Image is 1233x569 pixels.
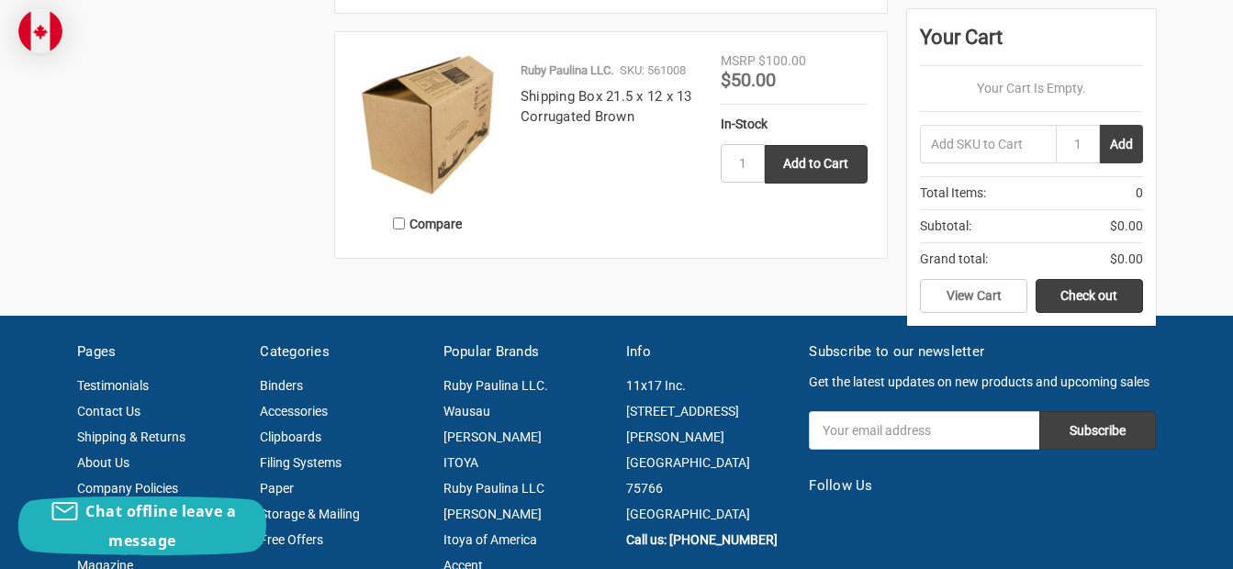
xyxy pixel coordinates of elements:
[443,532,537,547] a: Itoya of America
[521,88,692,126] a: Shipping Box 21.5 x 12 x 13 Corrugated Brown
[626,373,790,527] address: 11x17 Inc. [STREET_ADDRESS][PERSON_NAME] [GEOGRAPHIC_DATA] 75766 [GEOGRAPHIC_DATA]
[721,115,868,134] div: In-Stock
[443,507,542,521] a: [PERSON_NAME]
[1082,519,1233,569] iframe: Google Customer Reviews
[521,61,613,80] p: Ruby Paulina LLC.
[809,411,1039,450] input: Your email address
[393,218,405,229] input: Compare
[920,184,986,203] span: Total Items:
[1039,411,1156,450] input: Subscribe
[721,69,776,91] span: $50.00
[1100,125,1143,163] button: Add
[1036,279,1143,314] a: Check out
[758,53,806,68] span: $100.00
[620,61,686,80] p: SKU: 561008
[1110,217,1143,236] span: $0.00
[77,481,178,496] a: Company Policies
[354,51,501,198] img: Shipping Box 21.5 x 12 x 13 Corrugated Brown
[920,250,988,269] span: Grand total:
[260,455,342,470] a: Filing Systems
[18,9,62,53] img: duty and tax information for Canada
[626,341,790,363] h5: Info
[920,217,971,236] span: Subtotal:
[260,378,303,393] a: Binders
[18,496,266,555] button: Chat offline leave a message
[77,404,140,418] a: Contact Us
[721,51,756,71] div: MSRP
[809,341,1156,363] h5: Subscribe to our newsletter
[1136,184,1143,203] span: 0
[809,475,1156,496] h5: Follow Us
[77,455,129,470] a: About Us
[809,373,1156,392] p: Get the latest updates on new products and upcoming sales
[920,79,1143,98] p: Your Cart Is Empty.
[443,378,548,393] a: Ruby Paulina LLC.
[354,208,501,239] label: Compare
[443,430,542,444] a: [PERSON_NAME]
[626,532,778,547] a: Call us: [PHONE_NUMBER]
[443,481,544,496] a: Ruby Paulina LLC
[260,404,328,418] a: Accessories
[765,145,868,184] input: Add to Cart
[1110,250,1143,269] span: $0.00
[260,341,423,363] h5: Categories
[920,22,1143,66] div: Your Cart
[920,279,1027,314] a: View Cart
[260,430,321,444] a: Clipboards
[260,532,323,547] a: Free Offers
[920,125,1056,163] input: Add SKU to Cart
[260,481,294,496] a: Paper
[85,501,236,551] span: Chat offline leave a message
[443,455,478,470] a: ITOYA
[443,404,490,418] a: Wausau
[77,341,241,363] h5: Pages
[443,341,607,363] h5: Popular Brands
[260,507,360,521] a: Storage & Mailing
[77,378,149,393] a: Testimonials
[77,430,185,444] a: Shipping & Returns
